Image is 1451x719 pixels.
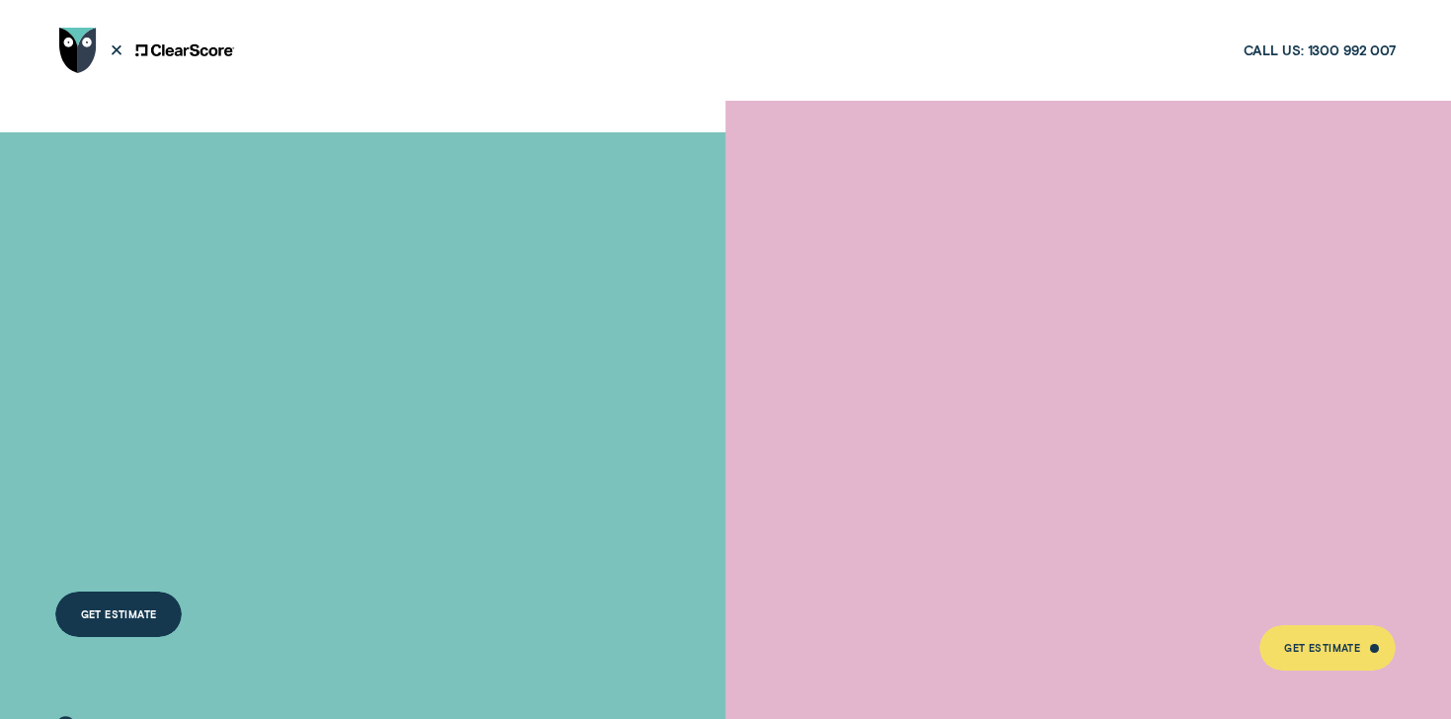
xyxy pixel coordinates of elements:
h4: A LOAN THAT PUTS YOU IN CONTROL [55,204,492,415]
img: Wisr [59,28,97,73]
a: Call us:1300 992 007 [1244,41,1396,59]
span: 1300 992 007 [1308,41,1396,59]
a: Get Estimate [1259,625,1396,671]
span: Call us: [1244,41,1304,59]
a: Get Estimate [55,592,182,637]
